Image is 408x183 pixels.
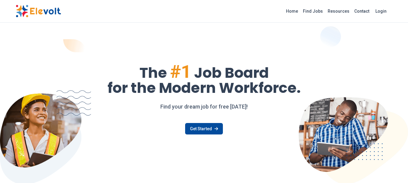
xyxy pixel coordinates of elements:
a: Resources [325,6,352,16]
a: Contact [352,6,372,16]
a: Find Jobs [300,6,325,16]
a: Login [372,5,390,17]
p: Find your dream job for free [DATE]! [16,103,393,111]
a: Get Started [185,123,223,134]
h1: The Job Board for the Modern Workforce. [16,63,393,95]
img: Elevolt [16,5,61,17]
a: Home [284,6,300,16]
span: #1 [170,61,191,82]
